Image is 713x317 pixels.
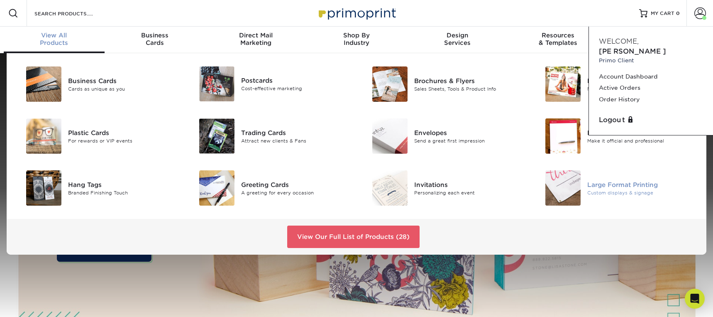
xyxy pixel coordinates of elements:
span: Direct Mail [205,32,306,39]
a: Invitations Invitations Personalizing each event [363,167,523,209]
a: DesignServices [407,27,508,53]
a: Letterhead Letterhead Make it official and professional [536,115,696,157]
div: Business Cards [68,76,177,85]
a: Greeting Cards Greeting Cards A greeting for every occasion [190,167,350,209]
div: Sales Sheets, Tools & Product Info [414,85,523,92]
img: Large Format Printing [545,170,581,206]
a: Brochures & Flyers Brochures & Flyers Sales Sheets, Tools & Product Info [363,63,523,105]
div: Trading Cards [241,128,350,137]
div: Make it official and professional [587,137,696,144]
span: MY CART [651,10,674,17]
div: Cards as unique as you [68,85,177,92]
input: SEARCH PRODUCTS..... [34,8,115,18]
a: Resources& Templates [508,27,608,53]
a: Shop ByIndustry [306,27,407,53]
img: Brochures & Flyers [372,66,408,102]
a: View Our Full List of Products (28) [287,226,420,248]
div: Send a great first impression [414,137,523,144]
span: Welcome, [599,37,639,45]
div: For rewards or VIP events [68,137,177,144]
div: A greeting for every occasion [241,189,350,196]
span: Resources [508,32,608,39]
a: Plastic Cards Plastic Cards For rewards or VIP events [17,115,177,157]
div: Every Door Direct Mail [587,76,696,85]
img: Trading Cards [199,118,234,154]
a: Hang Tags Hang Tags Branded Finishing Touch [17,167,177,209]
div: Brochures & Flyers [414,76,523,85]
div: Hang Tags [68,180,177,189]
img: Hang Tags [26,170,61,206]
div: Open Intercom Messenger [685,289,705,309]
div: Cards [105,32,205,47]
div: Greeting Cards [241,180,350,189]
div: Cost-effective marketing [241,85,350,92]
div: Branded Finishing Touch [68,189,177,196]
img: Postcards [199,66,234,101]
div: Postcards [241,76,350,85]
a: Envelopes Envelopes Send a great first impression [363,115,523,157]
a: Active Orders [599,82,703,93]
div: Mailing by Neighborhood [587,85,696,92]
div: Large Format Printing [587,180,696,189]
small: Primo Client [599,57,703,64]
img: Envelopes [372,118,408,154]
div: Industry [306,32,407,47]
img: Letterhead [545,118,581,154]
a: Trading Cards Trading Cards Attract new clients & Fans [190,115,350,157]
div: Plastic Cards [68,128,177,137]
div: Products [4,32,105,47]
img: Business Cards [26,66,61,102]
img: Plastic Cards [26,118,61,154]
span: 0 [676,10,680,16]
div: & Templates [508,32,608,47]
img: Primoprint [315,4,398,22]
span: Business [105,32,205,39]
img: Greeting Cards [199,170,234,206]
a: Business Cards Business Cards Cards as unique as you [17,63,177,105]
a: Logout [599,115,703,125]
a: BusinessCards [105,27,205,53]
div: Marketing [205,32,306,47]
a: Large Format Printing Large Format Printing Custom displays & signage [536,167,696,209]
img: Invitations [372,170,408,206]
div: Personalizing each event [414,189,523,196]
a: Direct MailMarketing [205,27,306,53]
div: Custom displays & signage [587,189,696,196]
span: View All [4,32,105,39]
a: Order History [599,94,703,105]
a: Postcards Postcards Cost-effective marketing [190,63,350,105]
span: [PERSON_NAME] [599,47,666,55]
span: Shop By [306,32,407,39]
img: Every Door Direct Mail [545,66,581,102]
div: Attract new clients & Fans [241,137,350,144]
a: Every Door Direct Mail Every Door Direct Mail® Mailing by Neighborhood [536,63,696,105]
div: Envelopes [414,128,523,137]
div: Services [407,32,508,47]
a: Account Dashboard [599,71,703,82]
div: Letterhead [587,128,696,137]
div: Invitations [414,180,523,189]
a: View AllProducts [4,27,105,53]
span: Design [407,32,508,39]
